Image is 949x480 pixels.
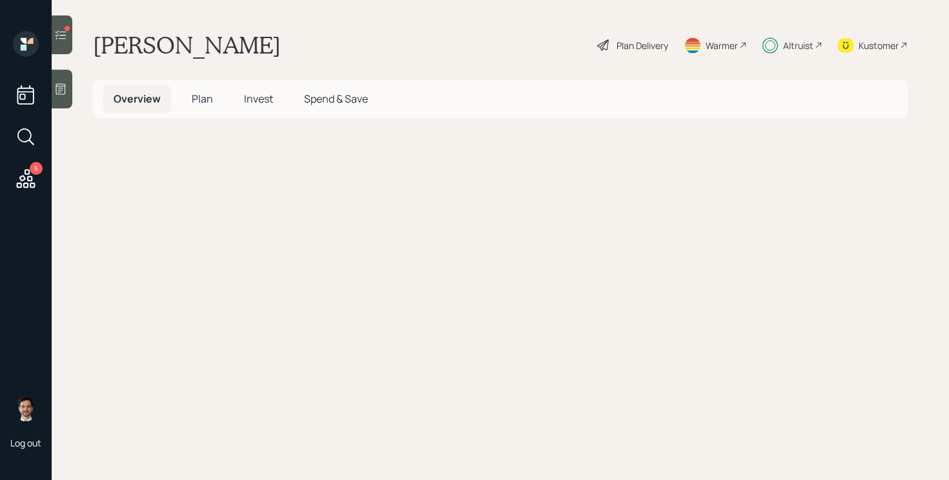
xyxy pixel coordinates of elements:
[192,92,213,106] span: Plan
[304,92,368,106] span: Spend & Save
[30,162,43,175] div: 5
[114,92,161,106] span: Overview
[783,39,813,52] div: Altruist
[13,395,39,421] img: jonah-coleman-headshot.png
[10,437,41,449] div: Log out
[617,39,668,52] div: Plan Delivery
[859,39,899,52] div: Kustomer
[706,39,738,52] div: Warmer
[93,31,281,59] h1: [PERSON_NAME]
[244,92,273,106] span: Invest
